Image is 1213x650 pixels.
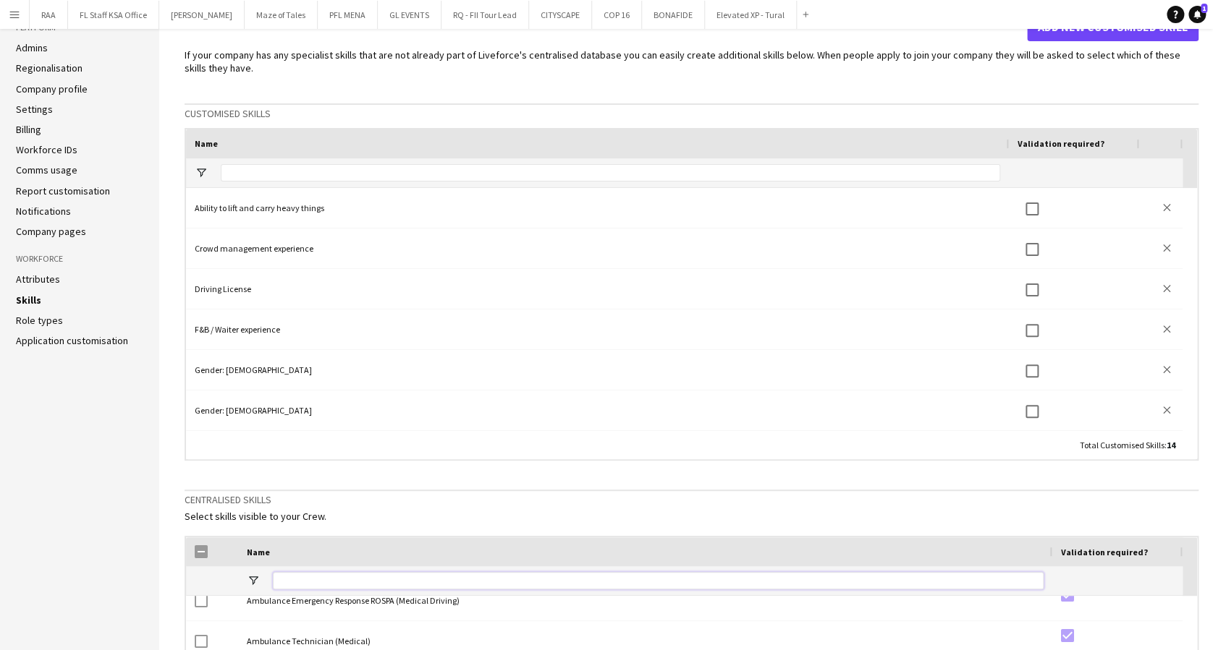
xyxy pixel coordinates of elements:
a: Company profile [16,82,88,95]
button: GL EVENTS [378,1,441,29]
button: CITYSCAPE [529,1,592,29]
a: 1 [1188,6,1206,23]
div: : [1080,431,1175,459]
a: Attributes [16,273,60,286]
a: Report customisation [16,184,110,197]
a: Application customisation [16,334,128,347]
a: Notifications [16,205,71,218]
a: Settings [16,103,53,116]
div: Driving License [186,269,1009,309]
h3: Workforce [16,252,143,265]
input: checked [1061,629,1074,642]
button: RQ - FII Tour Lead [441,1,529,29]
span: Name [247,547,270,557]
h3: Customised skills [185,107,1199,120]
button: Elevated XP - Tural [705,1,797,29]
a: Company pages [16,225,86,238]
button: Maze of Tales [245,1,318,29]
a: Admins [16,41,48,54]
a: Comms usage [16,163,77,176]
span: Validation required? [1018,138,1104,149]
div: Gender: [DEMOGRAPHIC_DATA] [186,390,1009,430]
input: Name Filter Input [221,164,1000,181]
a: Role types [16,314,63,327]
span: Validation required? [1061,547,1148,557]
a: Workforce IDs [16,143,77,156]
span: Name [195,138,218,149]
a: Skills [16,294,41,307]
button: PFL MENA [318,1,378,29]
div: Ambulance Emergency Response ROSPA (Medical Driving) [238,581,1052,620]
div: Crowd management experience [186,228,1009,268]
button: COP 16 [592,1,642,29]
span: 1 [1201,4,1207,13]
span: 14 [1167,440,1175,450]
span: Total Customised Skills [1080,440,1165,450]
p: If your company has any specialist skills that are not already part of Liveforce's centralised da... [185,48,1199,74]
button: BONAFIDE [642,1,705,29]
button: FL Staff KSA Office [68,1,159,29]
div: Ability to lift and carry heavy things [186,188,1009,228]
p: Select skills visible to your Crew. [185,510,1199,523]
button: Open Filter Menu [195,166,208,179]
div: Gender: [DEMOGRAPHIC_DATA] [186,350,1009,390]
button: Open Filter Menu [247,574,260,587]
h3: Centralised skills [185,493,1199,506]
div: F&B / Waiter experience [186,309,1009,349]
button: RAA [30,1,68,29]
a: Billing [16,123,41,136]
input: Name Filter Input [273,572,1044,589]
button: [PERSON_NAME] [159,1,245,29]
a: Regionalisation [16,61,83,74]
